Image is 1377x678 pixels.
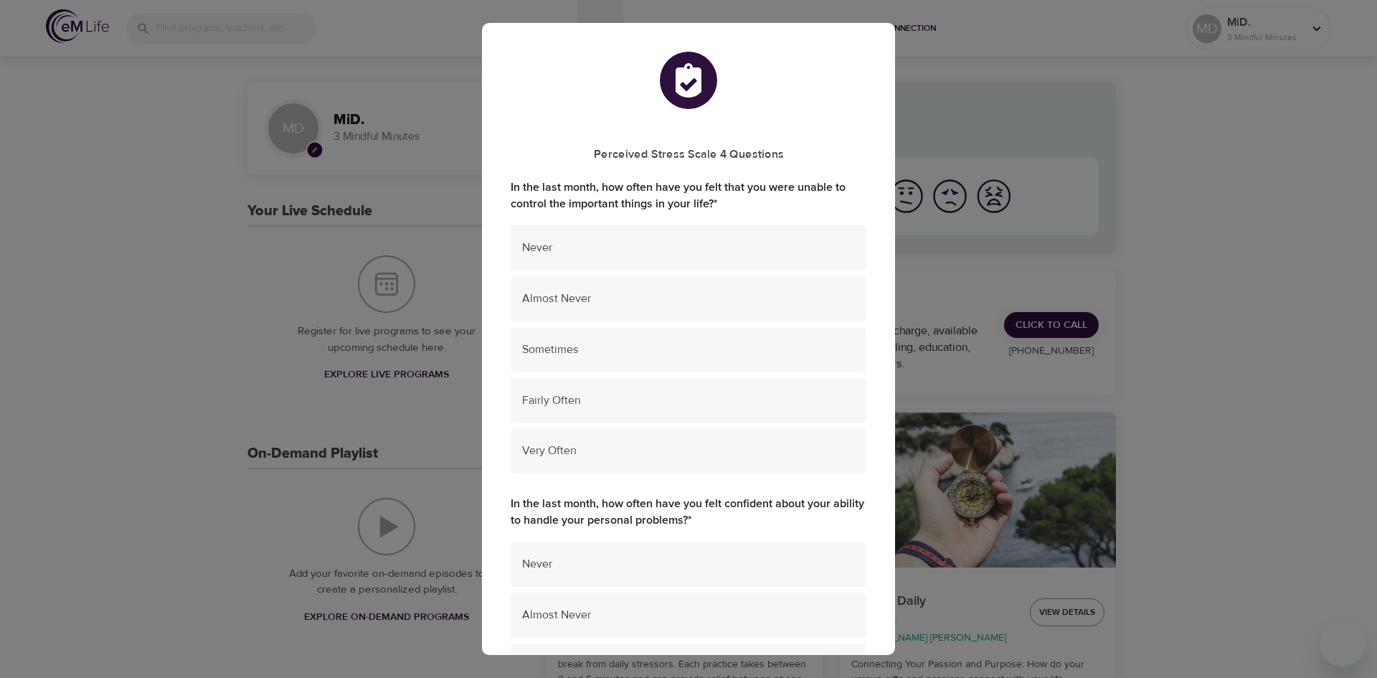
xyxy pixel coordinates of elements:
span: Fairly Often [522,392,855,409]
span: Sometimes [522,342,855,358]
span: Very Often [522,443,855,459]
label: In the last month, how often have you felt confident about your ability to handle your personal p... [511,496,866,529]
h5: Perceived Stress Scale 4 Questions [511,147,866,162]
span: Almost Never [522,607,855,623]
span: Almost Never [522,291,855,307]
span: Never [522,240,855,256]
label: In the last month, how often have you felt that you were unable to control the important things i... [511,179,866,212]
span: Never [522,556,855,573]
